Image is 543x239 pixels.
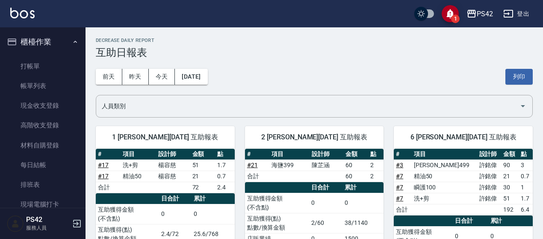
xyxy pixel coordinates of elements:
th: # [394,149,411,160]
td: 精油50 [412,171,477,182]
th: # [96,149,121,160]
td: 2 [368,171,384,182]
div: PS42 [477,9,493,19]
td: [PERSON_NAME]499 [412,159,477,171]
th: 項目 [121,149,156,160]
td: 38/1140 [342,213,384,233]
a: 帳單列表 [3,76,82,96]
a: #7 [396,173,403,180]
a: 現場電腦打卡 [3,195,82,214]
button: 櫃檯作業 [3,31,82,53]
td: 72 [190,182,215,193]
td: 60 [343,159,368,171]
a: 材料自購登錄 [3,136,82,155]
td: 2 [368,159,384,171]
button: 昨天 [122,69,149,85]
td: 洗+剪 [121,159,156,171]
button: [DATE] [175,69,207,85]
td: 51 [190,159,215,171]
th: 點 [368,149,384,160]
h5: PS42 [26,215,70,224]
td: 2/60 [309,213,342,233]
th: 累計 [192,193,234,204]
td: 1 [519,182,533,193]
td: 合計 [96,182,121,193]
button: 前天 [96,69,122,85]
th: 設計師 [477,149,502,160]
th: 日合計 [309,182,342,193]
h2: Decrease Daily Report [96,38,533,43]
table: a dense table [245,149,384,182]
td: 精油50 [121,171,156,182]
a: #17 [98,162,109,168]
td: 0 [192,204,234,224]
a: 排班表 [3,175,82,195]
button: PS42 [463,5,496,23]
h3: 互助日報表 [96,47,533,59]
a: 打帳單 [3,56,82,76]
button: 登出 [500,6,533,22]
th: 項目 [412,149,477,160]
td: 許銘偉 [477,159,502,171]
td: 楊容慈 [156,171,190,182]
td: 合計 [245,171,270,182]
th: 日合計 [159,193,192,204]
img: Person [7,215,24,232]
button: 列印 [505,69,533,85]
td: 瞬護100 [412,182,477,193]
a: 高階收支登錄 [3,115,82,135]
td: 1.7 [519,193,533,204]
td: 許銘偉 [477,171,502,182]
td: 許銘偉 [477,193,502,204]
th: 累計 [342,182,384,193]
th: 金額 [343,149,368,160]
a: 現金收支登錄 [3,96,82,115]
th: 金額 [501,149,519,160]
td: 60 [343,171,368,182]
td: 1.7 [215,159,235,171]
td: 0 [159,204,192,224]
td: 2.4 [215,182,235,193]
th: 點 [215,149,235,160]
button: save [442,5,459,22]
th: 項目 [269,149,310,160]
th: 金額 [190,149,215,160]
a: #17 [98,173,109,180]
td: 21 [501,171,519,182]
td: 0 [309,193,342,213]
th: 設計師 [156,149,190,160]
button: 今天 [149,69,175,85]
td: 0 [342,193,384,213]
th: 設計師 [310,149,343,160]
td: 洗+剪 [412,193,477,204]
a: #3 [396,162,403,168]
th: # [245,149,270,160]
td: 楊容慈 [156,159,190,171]
p: 服務人員 [26,224,70,232]
td: 90 [501,159,519,171]
td: 海鹽399 [269,159,310,171]
a: #7 [396,184,403,191]
a: 每日結帳 [3,155,82,175]
th: 點 [519,149,533,160]
td: 0.7 [215,171,235,182]
a: #7 [396,195,403,202]
td: 互助獲得金額 (不含點) [245,193,309,213]
td: 互助獲得(點) 點數/換算金額 [245,213,309,233]
td: 合計 [394,204,411,215]
input: 人員名稱 [100,99,516,114]
td: 陳芷涵 [310,159,343,171]
a: #21 [247,162,258,168]
th: 累計 [488,215,533,227]
table: a dense table [394,149,533,215]
td: 0.7 [519,171,533,182]
td: 6.4 [519,204,533,215]
td: 互助獲得金額 (不含點) [96,204,159,224]
button: Open [516,99,530,113]
td: 許銘偉 [477,182,502,193]
td: 30 [501,182,519,193]
table: a dense table [96,149,235,193]
span: 1 [PERSON_NAME][DATE] 互助報表 [106,133,224,142]
td: 3 [519,159,533,171]
th: 日合計 [453,215,488,227]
